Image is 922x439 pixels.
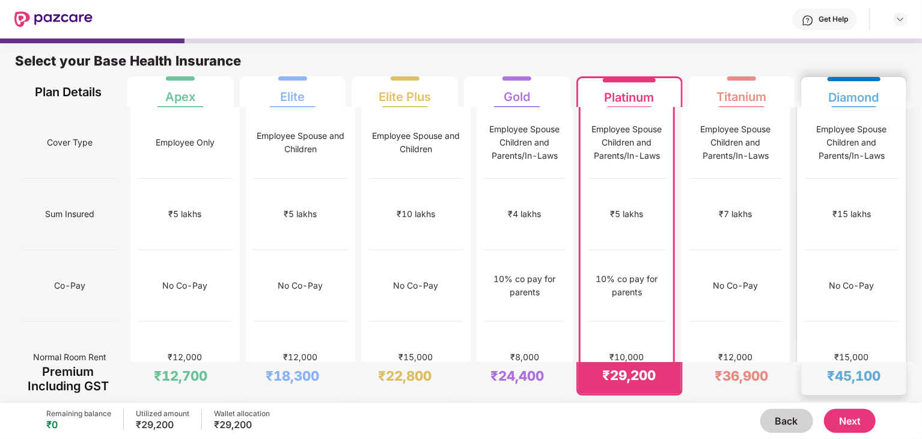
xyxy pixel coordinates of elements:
[713,279,759,292] div: No Co-Pay
[802,14,814,26] img: svg+xml;base64,PHN2ZyBpZD0iSGVscC0zMngzMiIgeG1sbnM9Imh0dHA6Ly93d3cudzMub3JnLzIwMDAvc3ZnIiB3aWR0aD...
[254,129,347,156] div: Employee Spouse and Children
[136,409,189,419] div: Utilized amount
[827,367,881,384] div: ₹45,100
[835,351,869,364] div: ₹15,000
[504,80,530,104] div: Gold
[484,272,565,299] div: 10% co pay for parents
[14,11,93,27] img: New Pazcare Logo
[378,367,432,384] div: ₹22,800
[490,367,544,384] div: ₹24,400
[154,367,207,384] div: ₹12,700
[23,76,114,107] div: Plan Details
[284,351,318,364] div: ₹12,000
[508,207,542,221] div: ₹4 lakhs
[23,362,114,396] div: Premium Including GST
[156,136,215,149] div: Employee Only
[805,123,899,162] div: Employee Spouse Children and Parents/In-Laws
[136,419,189,431] div: ₹29,200
[484,123,565,162] div: Employee Spouse Children and Parents/In-Laws
[169,207,202,221] div: ₹5 lakhs
[824,409,876,433] button: Next
[819,14,848,24] div: Get Help
[163,279,208,292] div: No Co-Pay
[278,279,323,292] div: No Co-Pay
[280,80,305,104] div: Elite
[510,351,539,364] div: ₹8,000
[610,351,644,364] div: ₹10,000
[829,81,879,105] div: Diamond
[369,129,463,156] div: Employee Spouse and Children
[15,52,907,76] div: Select your Base Health Insurance
[832,207,871,221] div: ₹15 lakhs
[47,131,93,154] span: Cover Type
[46,419,111,431] div: ₹0
[896,14,905,24] img: svg+xml;base64,PHN2ZyBpZD0iRHJvcGRvd24tMzJ4MzIiIHhtbG5zPSJodHRwOi8vd3d3LnczLm9yZy8yMDAwL3N2ZyIgd2...
[397,207,435,221] div: ₹10 lakhs
[214,419,270,431] div: ₹29,200
[165,80,195,104] div: Apex
[168,351,203,364] div: ₹12,000
[54,274,85,297] span: Co-Pay
[611,207,644,221] div: ₹5 lakhs
[716,80,766,104] div: Titanium
[266,367,319,384] div: ₹18,300
[719,351,753,364] div: ₹12,000
[214,409,270,419] div: Wallet allocation
[379,80,431,104] div: Elite Plus
[603,367,656,384] div: ₹29,200
[760,409,813,433] button: Back
[588,272,665,299] div: 10% co pay for parents
[46,409,111,419] div: Remaining balance
[605,81,655,105] div: Platinum
[45,203,94,226] span: Sum Insured
[399,351,433,364] div: ₹15,000
[394,279,439,292] div: No Co-Pay
[588,123,665,162] div: Employee Spouse Children and Parents/In-Laws
[689,123,783,162] div: Employee Spouse Children and Parents/In-Laws
[33,346,106,369] span: Normal Room Rent
[719,207,753,221] div: ₹7 lakhs
[829,279,875,292] div: No Co-Pay
[715,367,768,384] div: ₹36,900
[284,207,317,221] div: ₹5 lakhs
